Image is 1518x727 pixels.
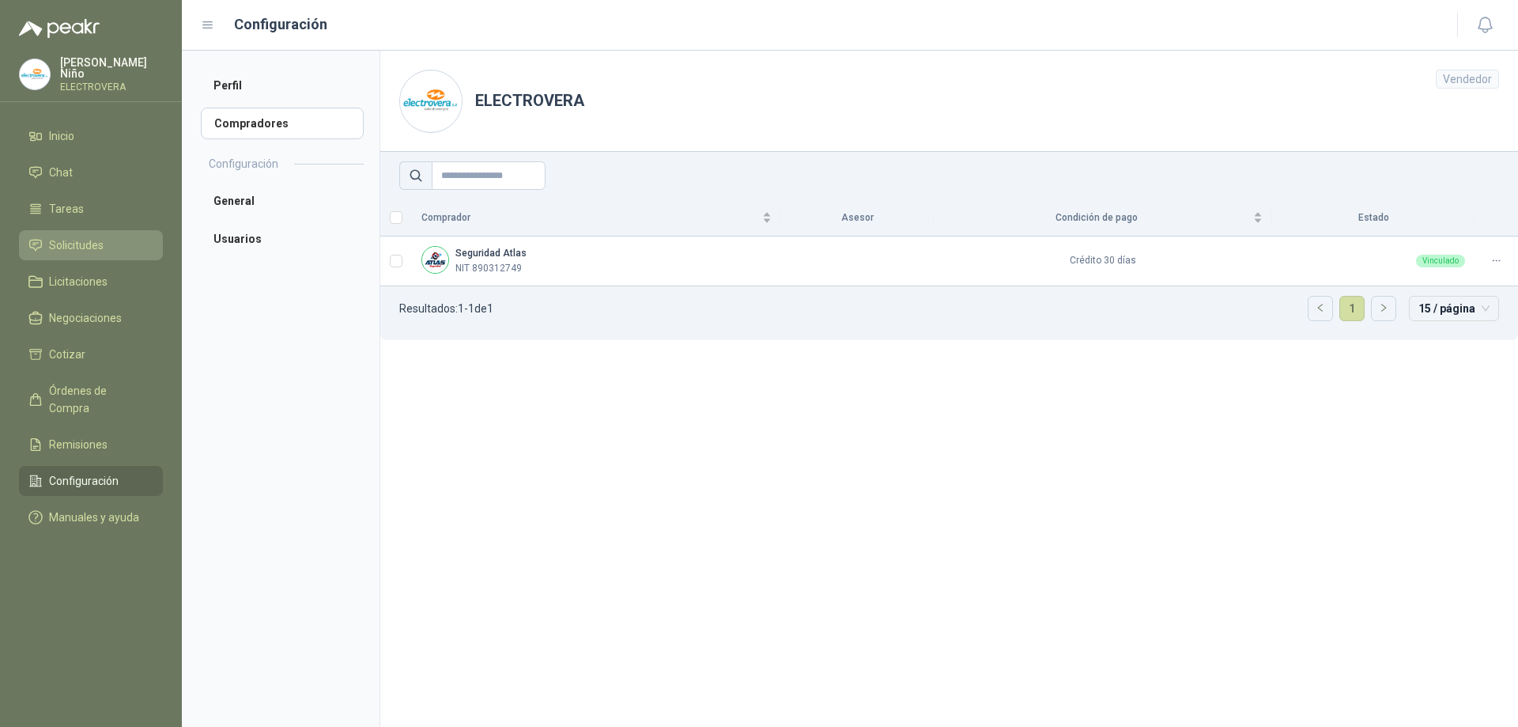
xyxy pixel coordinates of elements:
h1: ELECTROVERA [475,89,584,113]
button: right [1372,297,1395,320]
img: Company Logo [20,59,50,89]
a: Cotizar [19,339,163,369]
h2: Configuración [209,155,278,172]
span: Condición de pago [943,210,1250,225]
span: Comprador [421,210,759,225]
th: Comprador [412,199,781,237]
button: left [1308,297,1332,320]
span: right [1379,303,1388,312]
a: Tareas [19,194,163,224]
span: Cotizar [49,346,85,363]
p: NIT 890312749 [455,261,522,276]
div: Vinculado [1416,255,1465,267]
div: Vendedor [1436,70,1499,89]
span: Chat [49,164,73,181]
a: Manuales y ayuda [19,502,163,532]
a: General [201,185,364,217]
li: Página anterior [1308,296,1333,321]
div: tamaño de página [1409,296,1499,321]
img: Company Logo [422,247,448,273]
a: Negociaciones [19,303,163,333]
span: Licitaciones [49,273,108,290]
b: Seguridad Atlas [455,248,527,259]
span: Manuales y ayuda [49,509,139,526]
img: Company Logo [400,70,462,132]
a: Compradores [201,108,364,139]
span: Tareas [49,200,84,218]
th: Estado [1272,199,1475,237]
p: ELECTROVERA [60,82,163,92]
h1: Configuración [234,13,327,36]
a: Remisiones [19,430,163,460]
th: Condición de pago [934,199,1272,237]
span: Órdenes de Compra [49,382,148,417]
span: Negociaciones [49,309,122,327]
a: Usuarios [201,223,364,255]
span: 15 / página [1418,297,1490,320]
p: Resultados: 1 - 1 de 1 [399,303,493,314]
a: Configuración [19,466,163,496]
p: [PERSON_NAME] Niño [60,57,163,79]
a: Licitaciones [19,267,163,297]
a: Chat [19,157,163,187]
span: Remisiones [49,436,108,453]
span: Solicitudes [49,237,104,254]
a: Órdenes de Compra [19,376,163,423]
a: 1 [1340,297,1364,320]
span: Inicio [49,127,74,145]
li: Página siguiente [1371,296,1396,321]
span: Configuración [49,472,119,490]
th: Asesor [781,199,934,237]
a: Perfil [201,70,364,101]
a: Inicio [19,121,163,151]
li: 1 [1339,296,1365,321]
span: left [1316,303,1325,312]
a: Solicitudes [19,230,163,260]
img: Logo peakr [19,19,100,38]
td: Crédito 30 días [934,237,1272,286]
